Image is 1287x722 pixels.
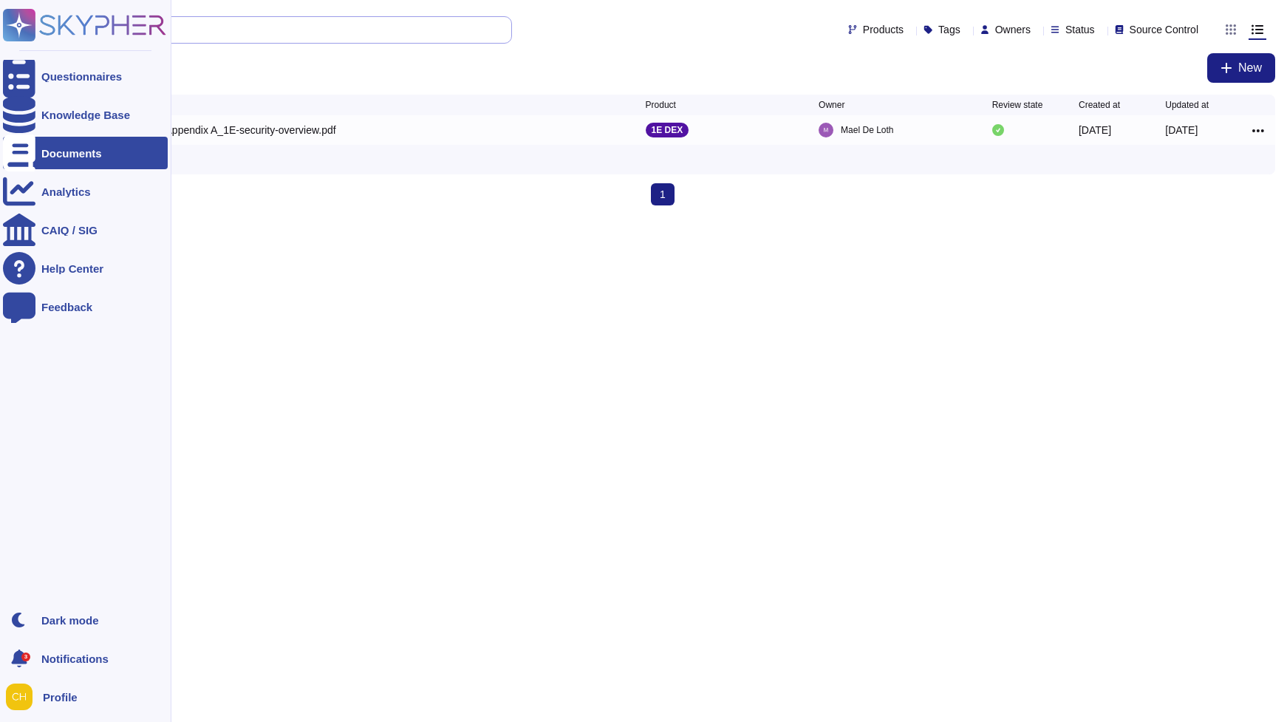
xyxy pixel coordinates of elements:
[41,71,122,82] div: Questionnaires
[41,148,102,159] div: Documents
[992,101,1043,109] span: Review state
[646,101,676,109] span: Product
[41,653,109,664] span: Notifications
[3,98,168,131] a: Knowledge Base
[3,175,168,208] a: Analytics
[1130,24,1198,35] span: Source Control
[41,615,99,626] div: Dark mode
[841,123,893,137] span: Mael De Loth
[58,17,496,43] input: Search by keywords
[41,263,103,274] div: Help Center
[938,24,960,35] span: Tags
[995,24,1031,35] span: Owners
[1207,53,1275,83] button: New
[1238,62,1262,74] span: New
[1065,24,1095,35] span: Status
[1079,101,1120,109] span: Created at
[21,653,30,661] div: 3
[3,60,168,92] a: Questionnaires
[819,123,833,137] img: user
[3,137,168,169] a: Documents
[3,214,168,246] a: CAIQ / SIG
[41,109,130,120] div: Knowledge Base
[1165,101,1209,109] span: Updated at
[41,302,92,313] div: Feedback
[1165,123,1198,137] div: [DATE]
[6,684,33,710] img: user
[41,186,91,197] div: Analytics
[863,24,904,35] span: Products
[3,290,168,323] a: Feedback
[41,225,98,236] div: CAIQ / SIG
[819,101,844,109] span: Owner
[652,126,683,134] p: 1E DEX
[651,183,675,205] span: 1
[1079,123,1111,137] div: [DATE]
[3,252,168,285] a: Help Center
[43,692,78,703] span: Profile
[3,681,43,713] button: user
[126,123,336,137] div: 1E.DEX.Appendix A_1E-security-overview.pdf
